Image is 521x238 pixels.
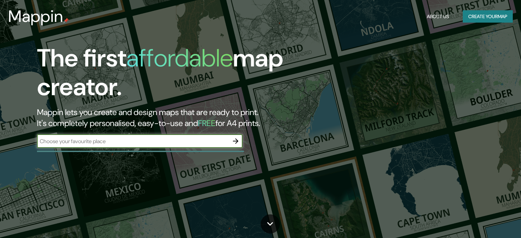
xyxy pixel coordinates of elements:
h5: FREE [198,118,215,128]
h2: Mappin lets you create and design maps that are ready to print. It's completely personalised, eas... [37,107,298,129]
h1: affordable [126,42,233,74]
img: mappin-pin [63,18,69,23]
iframe: Help widget launcher [460,211,513,230]
h1: The first map creator. [37,44,298,107]
button: About Us [424,10,452,23]
button: Create yourmap [463,10,513,23]
h3: Mappin [8,7,63,26]
input: Choose your favourite place [37,137,229,145]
